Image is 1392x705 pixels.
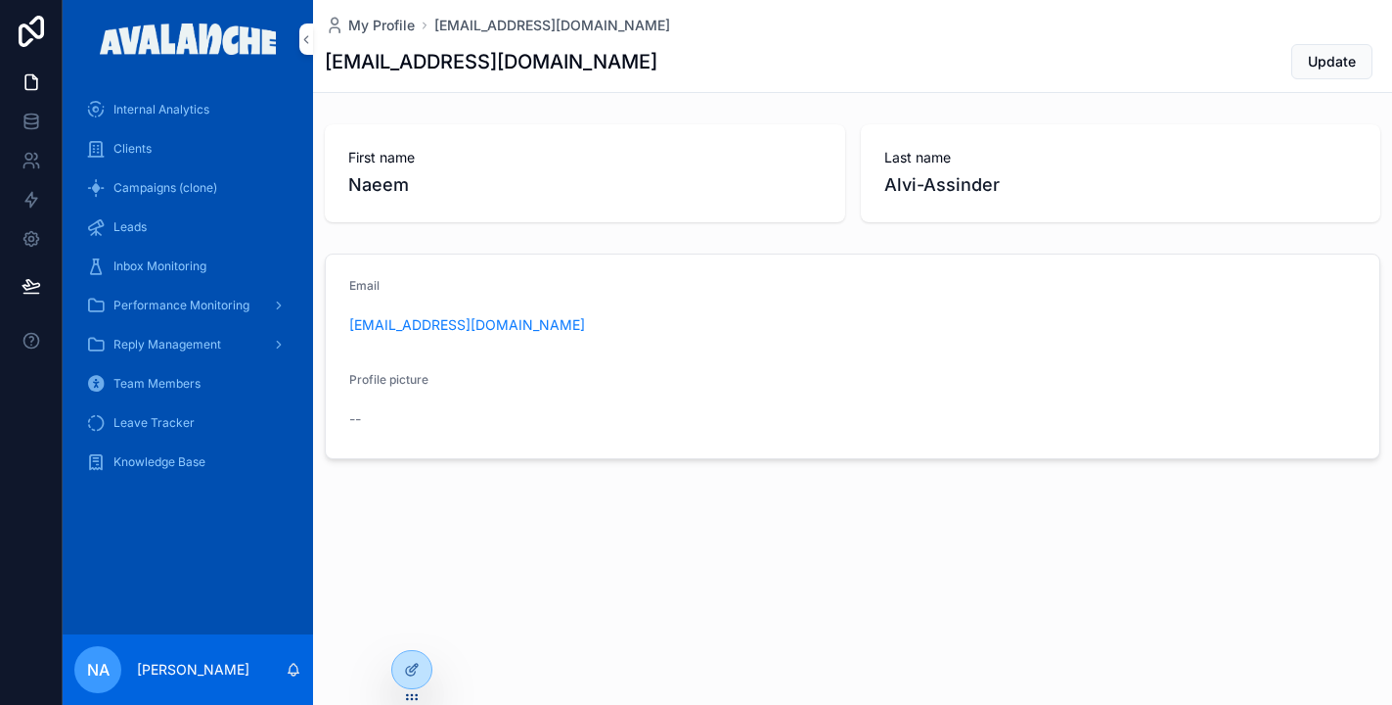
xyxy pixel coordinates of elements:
[74,327,301,362] a: Reply Management
[113,454,205,470] span: Knowledge Base
[348,171,822,199] span: Naeem
[113,180,217,196] span: Campaigns (clone)
[325,48,657,75] h1: [EMAIL_ADDRESS][DOMAIN_NAME]
[74,288,301,323] a: Performance Monitoring
[349,315,585,335] a: [EMAIL_ADDRESS][DOMAIN_NAME]
[884,171,1358,199] span: Alvi-Assinder
[74,170,301,206] a: Campaigns (clone)
[74,445,301,480] a: Knowledge Base
[137,660,249,680] p: [PERSON_NAME]
[113,141,152,157] span: Clients
[74,405,301,441] a: Leave Tracker
[349,278,380,293] span: Email
[113,219,147,235] span: Leads
[113,415,195,431] span: Leave Tracker
[348,148,822,167] span: First name
[100,23,277,55] img: App logo
[349,409,361,429] span: --
[113,102,209,117] span: Internal Analytics
[325,16,415,35] a: My Profile
[113,258,206,274] span: Inbox Monitoring
[63,78,313,505] div: scrollable content
[1308,52,1356,71] span: Update
[113,337,221,352] span: Reply Management
[349,372,428,387] span: Profile picture
[1291,44,1372,79] button: Update
[74,366,301,401] a: Team Members
[434,16,670,35] a: [EMAIL_ADDRESS][DOMAIN_NAME]
[884,148,1358,167] span: Last name
[113,376,201,392] span: Team Members
[113,298,249,313] span: Performance Monitoring
[87,658,110,681] span: NA
[74,210,301,245] a: Leads
[74,92,301,127] a: Internal Analytics
[74,131,301,166] a: Clients
[348,16,415,35] span: My Profile
[74,249,301,284] a: Inbox Monitoring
